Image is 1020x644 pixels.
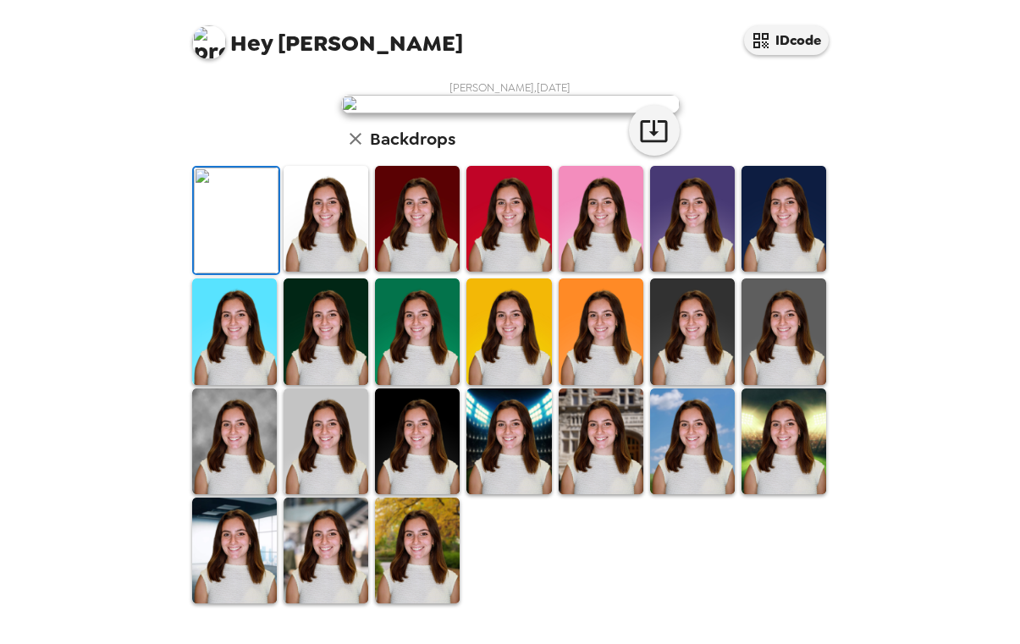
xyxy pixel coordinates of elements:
img: profile pic [192,25,226,59]
span: Hey [230,28,273,58]
img: Original [194,168,278,273]
img: user [341,95,680,113]
h6: Backdrops [370,125,455,152]
span: [PERSON_NAME] , [DATE] [449,80,571,95]
button: IDcode [744,25,829,55]
span: [PERSON_NAME] [192,17,463,55]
